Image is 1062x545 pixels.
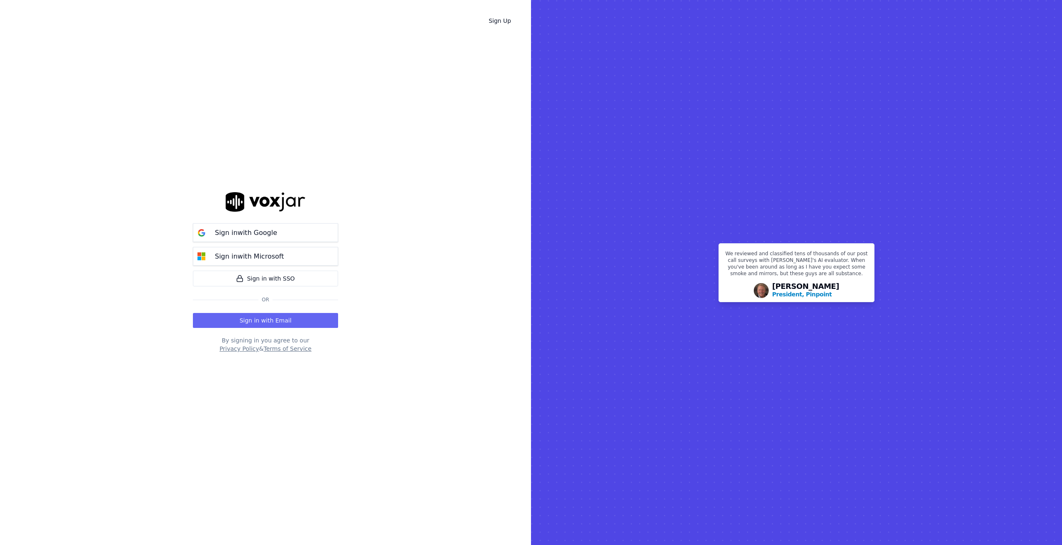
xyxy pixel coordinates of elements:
a: Sign Up [482,13,518,28]
button: Terms of Service [263,345,311,353]
button: Privacy Policy [219,345,259,353]
button: Sign in with Email [193,313,338,328]
button: Sign inwith Google [193,223,338,242]
a: Sign in with SSO [193,271,338,286]
p: We reviewed and classified tens of thousands of our post call surveys with [PERSON_NAME]'s AI eva... [724,250,869,280]
p: President, Pinpoint [772,290,832,298]
p: Sign in with Microsoft [215,252,284,262]
p: Sign in with Google [215,228,277,238]
img: google Sign in button [193,225,210,241]
div: [PERSON_NAME] [772,283,839,298]
img: microsoft Sign in button [193,248,210,265]
span: Or [258,296,273,303]
button: Sign inwith Microsoft [193,247,338,266]
img: Avatar [754,283,769,298]
div: By signing in you agree to our & [193,336,338,353]
img: logo [226,192,305,212]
